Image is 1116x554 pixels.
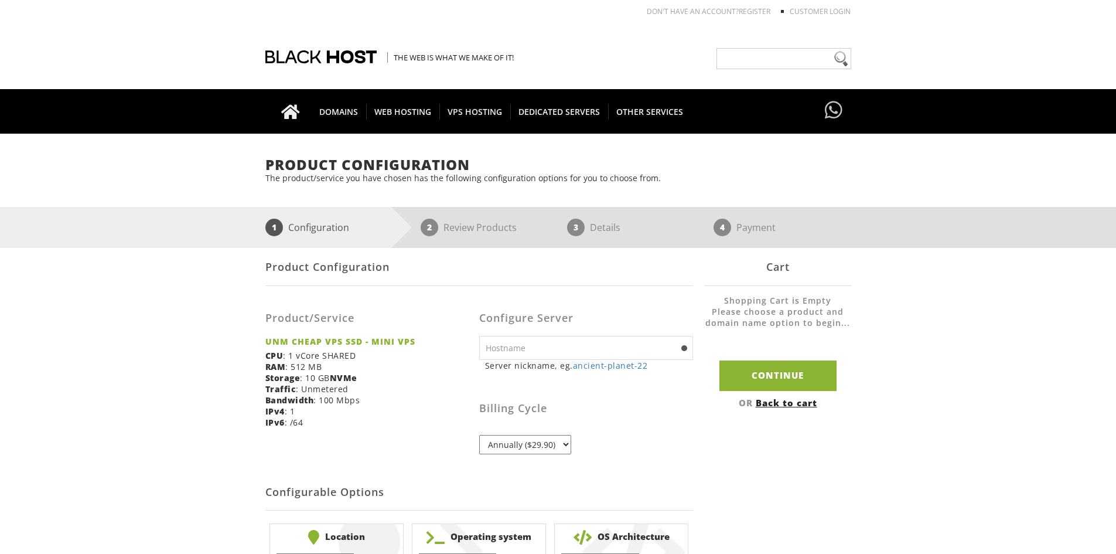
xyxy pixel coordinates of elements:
div: Product Configuration [265,248,693,286]
b: Location [276,530,397,545]
b: Storage [265,372,301,383]
span: DOMAINS [311,104,367,120]
a: Go to homepage [269,89,312,134]
span: VPS HOSTING [439,104,511,120]
a: DOMAINS [311,89,367,134]
span: 1 [265,219,283,236]
b: IPv6 [265,417,285,428]
b: RAM [265,361,286,372]
small: Server nickname, eg. [485,360,693,371]
input: Hostname [479,336,693,360]
a: REGISTER [739,6,770,16]
span: 4 [714,219,731,236]
b: CPU [265,350,284,361]
span: 3 [567,219,585,236]
strong: UNM CHEAP VPS SSD - MINI VPS [265,336,470,347]
a: Have questions? [822,89,845,132]
h3: Configure Server [479,312,693,324]
b: Operating system [418,530,540,545]
p: The product/service you have chosen has the following configuration options for you to choose from. [265,172,851,183]
b: IPv4 [265,406,285,417]
span: DEDICATED SERVERS [510,104,609,120]
a: WEB HOSTING [366,89,440,134]
b: Traffic [265,383,296,395]
span: WEB HOSTING [366,104,440,120]
span: The Web is what we make of it! [387,52,514,63]
p: Configuration [288,219,349,236]
input: Continue [719,361,837,390]
a: Customer Login [790,6,851,16]
h3: Billing Cycle [479,403,693,414]
p: Payment [736,219,776,236]
span: 2 [421,219,438,236]
div: : 1 vCore SHARED : 512 MB : 10 GB : Unmetered : 100 Mbps : 1 : /64 [265,295,479,437]
a: OTHER SERVICES [608,89,691,134]
h3: Product/Service [265,312,470,324]
a: VPS HOSTING [439,89,511,134]
a: DEDICATED SERVERS [510,89,609,134]
a: ancient-planet-22 [573,360,648,371]
span: OTHER SERVICES [608,104,691,120]
div: OR [705,397,851,409]
input: Need help? [716,48,851,69]
div: Cart [705,248,851,286]
li: Don't have an account? [629,6,770,16]
li: Shopping Cart is Empty Please choose a product and domain name option to begin... [705,295,851,340]
h2: Configurable Options [265,475,693,511]
p: Review Products [443,219,517,236]
b: OS Architecture [561,530,682,545]
b: NVMe [330,372,357,383]
b: Bandwidth [265,395,314,406]
a: Back to cart [756,397,817,409]
h1: Product Configuration [265,157,851,172]
p: Details [590,219,620,236]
